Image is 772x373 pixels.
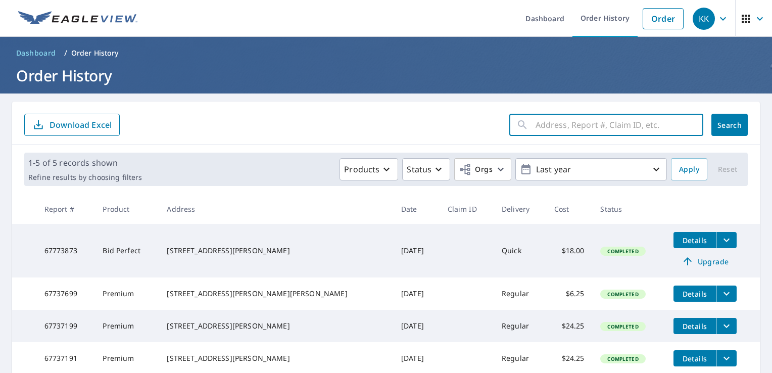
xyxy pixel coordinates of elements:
[36,310,95,342] td: 67737199
[167,246,385,256] div: [STREET_ADDRESS][PERSON_NAME]
[94,277,159,310] td: Premium
[680,289,710,299] span: Details
[167,289,385,299] div: [STREET_ADDRESS][PERSON_NAME][PERSON_NAME]
[719,120,740,130] span: Search
[536,111,703,139] input: Address, Report #, Claim ID, etc.
[402,158,450,180] button: Status
[546,224,593,277] td: $18.00
[546,277,593,310] td: $6.25
[601,323,644,330] span: Completed
[393,277,440,310] td: [DATE]
[28,157,142,169] p: 1-5 of 5 records shown
[167,353,385,363] div: [STREET_ADDRESS][PERSON_NAME]
[494,310,546,342] td: Regular
[440,194,494,224] th: Claim ID
[494,224,546,277] td: Quick
[50,119,112,130] p: Download Excel
[546,310,593,342] td: $24.25
[28,173,142,182] p: Refine results by choosing filters
[36,224,95,277] td: 67773873
[94,310,159,342] td: Premium
[680,354,710,363] span: Details
[12,45,60,61] a: Dashboard
[16,48,56,58] span: Dashboard
[36,194,95,224] th: Report #
[393,310,440,342] td: [DATE]
[680,255,731,267] span: Upgrade
[671,158,707,180] button: Apply
[673,350,716,366] button: detailsBtn-67737191
[601,248,644,255] span: Completed
[18,11,137,26] img: EV Logo
[12,65,760,86] h1: Order History
[407,163,431,175] p: Status
[344,163,379,175] p: Products
[393,194,440,224] th: Date
[159,194,393,224] th: Address
[494,194,546,224] th: Delivery
[340,158,398,180] button: Products
[24,114,120,136] button: Download Excel
[673,286,716,302] button: detailsBtn-67737699
[64,47,67,59] li: /
[592,194,665,224] th: Status
[716,318,737,334] button: filesDropdownBtn-67737199
[673,232,716,248] button: detailsBtn-67773873
[532,161,650,178] p: Last year
[716,286,737,302] button: filesDropdownBtn-67737699
[601,291,644,298] span: Completed
[36,277,95,310] td: 67737699
[494,277,546,310] td: Regular
[71,48,119,58] p: Order History
[454,158,511,180] button: Orgs
[459,163,493,176] span: Orgs
[643,8,684,29] a: Order
[680,236,710,245] span: Details
[12,45,760,61] nav: breadcrumb
[393,224,440,277] td: [DATE]
[716,350,737,366] button: filesDropdownBtn-67737191
[601,355,644,362] span: Completed
[515,158,667,180] button: Last year
[673,318,716,334] button: detailsBtn-67737199
[680,321,710,331] span: Details
[716,232,737,248] button: filesDropdownBtn-67773873
[546,194,593,224] th: Cost
[94,224,159,277] td: Bid Perfect
[679,163,699,176] span: Apply
[693,8,715,30] div: KK
[673,253,737,269] a: Upgrade
[94,194,159,224] th: Product
[711,114,748,136] button: Search
[167,321,385,331] div: [STREET_ADDRESS][PERSON_NAME]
